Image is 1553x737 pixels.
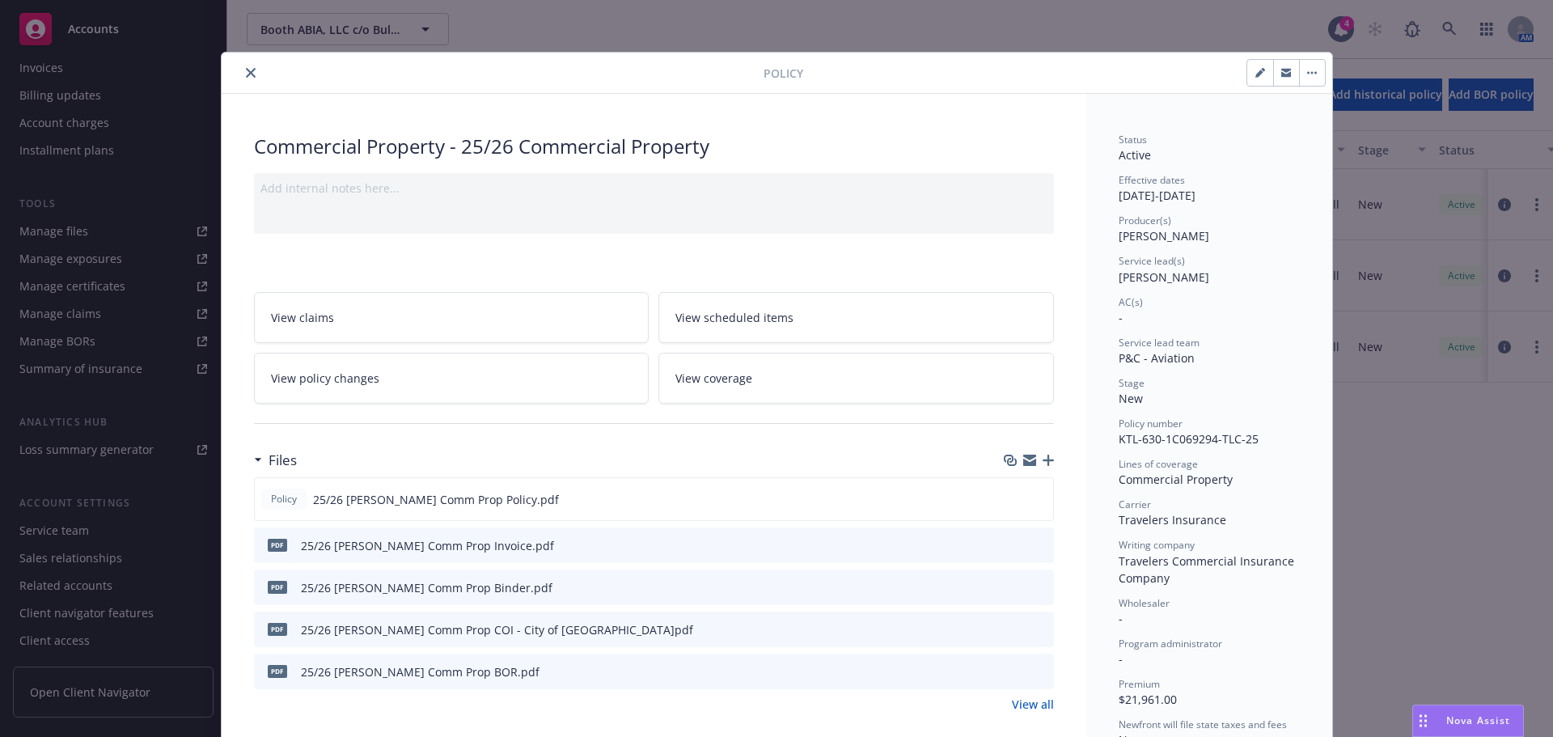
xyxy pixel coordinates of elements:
[301,537,554,554] div: 25/26 [PERSON_NAME] Comm Prop Invoice.pdf
[1119,718,1287,731] span: Newfront will file state taxes and fees
[1119,147,1151,163] span: Active
[1119,512,1226,527] span: Travelers Insurance
[1119,269,1209,285] span: [PERSON_NAME]
[241,63,260,83] button: close
[1032,491,1047,508] button: preview file
[269,450,297,471] h3: Files
[1006,491,1019,508] button: download file
[1012,696,1054,713] a: View all
[1119,538,1195,552] span: Writing company
[301,663,540,680] div: 25/26 [PERSON_NAME] Comm Prop BOR.pdf
[268,581,287,593] span: pdf
[301,621,693,638] div: 25/26 [PERSON_NAME] Comm Prop COI - City of [GEOGRAPHIC_DATA]pdf
[1033,663,1047,680] button: preview file
[1413,705,1433,736] div: Drag to move
[1007,579,1020,596] button: download file
[254,450,297,471] div: Files
[1119,295,1143,309] span: AC(s)
[1119,498,1151,511] span: Carrier
[1119,310,1123,325] span: -
[1119,596,1170,610] span: Wholesaler
[1033,579,1047,596] button: preview file
[313,491,559,508] span: 25/26 [PERSON_NAME] Comm Prop Policy.pdf
[1033,621,1047,638] button: preview file
[254,133,1054,160] div: Commercial Property - 25/26 Commercial Property
[1119,417,1183,430] span: Policy number
[268,492,300,506] span: Policy
[268,539,287,551] span: pdf
[1033,537,1047,554] button: preview file
[1119,692,1177,707] span: $21,961.00
[1119,228,1209,244] span: [PERSON_NAME]
[1119,350,1195,366] span: P&C - Aviation
[1119,173,1185,187] span: Effective dates
[271,370,379,387] span: View policy changes
[268,623,287,635] span: pdf
[1119,651,1123,667] span: -
[1412,705,1524,737] button: Nova Assist
[1119,611,1123,626] span: -
[1119,336,1200,349] span: Service lead team
[301,579,552,596] div: 25/26 [PERSON_NAME] Comm Prop Binder.pdf
[1119,214,1171,227] span: Producer(s)
[254,353,650,404] a: View policy changes
[1007,537,1020,554] button: download file
[254,292,650,343] a: View claims
[1119,133,1147,146] span: Status
[1119,431,1259,447] span: KTL-630-1C069294-TLC-25
[268,665,287,677] span: pdf
[1119,553,1297,586] span: Travelers Commercial Insurance Company
[658,353,1054,404] a: View coverage
[658,292,1054,343] a: View scheduled items
[1446,714,1510,727] span: Nova Assist
[1119,173,1300,204] div: [DATE] - [DATE]
[1119,376,1145,390] span: Stage
[260,180,1047,197] div: Add internal notes here...
[1007,663,1020,680] button: download file
[1119,254,1185,268] span: Service lead(s)
[1119,472,1233,487] span: Commercial Property
[675,309,793,326] span: View scheduled items
[1119,637,1222,650] span: Program administrator
[271,309,334,326] span: View claims
[1119,457,1198,471] span: Lines of coverage
[1007,621,1020,638] button: download file
[1119,391,1143,406] span: New
[1119,677,1160,691] span: Premium
[675,370,752,387] span: View coverage
[764,65,803,82] span: Policy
